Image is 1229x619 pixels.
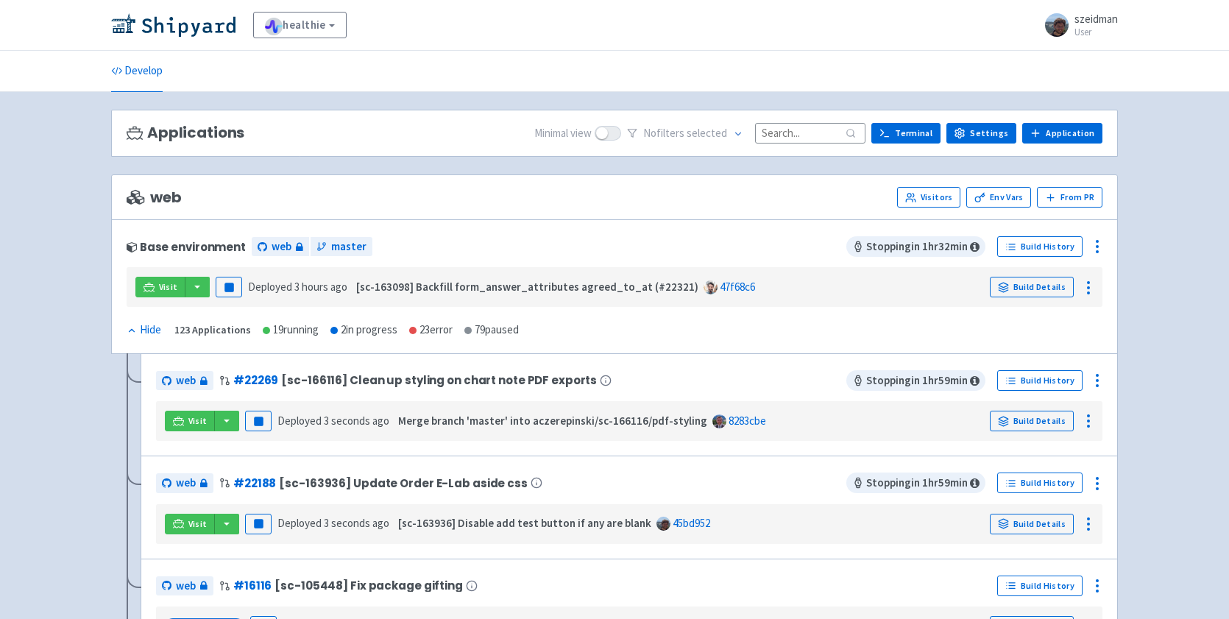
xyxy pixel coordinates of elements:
[111,13,235,37] img: Shipyard logo
[846,236,985,257] span: Stopping in 1 hr 32 min
[990,277,1074,297] a: Build Details
[997,473,1083,493] a: Build History
[997,236,1083,257] a: Build History
[409,322,453,339] div: 23 error
[248,280,347,294] span: Deployed
[464,322,519,339] div: 79 paused
[233,578,272,593] a: #16116
[245,514,272,534] button: Pause
[281,374,597,386] span: [sc-166116] Clean up styling on chart note PDF exports
[871,123,941,144] a: Terminal
[272,238,291,255] span: web
[135,277,185,297] a: Visit
[1036,13,1118,37] a: szeidman User
[127,241,246,253] div: Base environment
[331,238,366,255] span: master
[277,516,389,530] span: Deployed
[990,514,1074,534] a: Build Details
[729,414,766,428] a: 8283cbe
[127,322,163,339] button: Hide
[330,322,397,339] div: 2 in progress
[174,322,251,339] div: 123 Applications
[252,237,309,257] a: web
[233,372,278,388] a: #22269
[159,281,178,293] span: Visit
[997,576,1083,596] a: Build History
[720,280,755,294] a: 47f68c6
[398,516,651,530] strong: [sc-163936] Disable add test button if any are blank
[1074,27,1118,37] small: User
[324,414,389,428] time: 3 seconds ago
[398,414,707,428] strong: Merge branch 'master' into aczerepinski/sc-166116/pdf-styling
[176,475,196,492] span: web
[253,12,347,38] a: healthie
[997,370,1083,391] a: Build History
[275,579,463,592] span: [sc-105448] Fix package gifting
[966,187,1031,208] a: Env Vars
[156,473,213,493] a: web
[1022,123,1102,144] a: Application
[176,578,196,595] span: web
[687,126,727,140] span: selected
[188,518,208,530] span: Visit
[127,124,244,141] h3: Applications
[156,371,213,391] a: web
[990,411,1074,431] a: Build Details
[946,123,1016,144] a: Settings
[755,123,865,143] input: Search...
[294,280,347,294] time: 3 hours ago
[324,516,389,530] time: 3 seconds ago
[176,372,196,389] span: web
[111,51,163,92] a: Develop
[897,187,960,208] a: Visitors
[279,477,528,489] span: [sc-163936] Update Order E-Lab aside css
[311,237,372,257] a: master
[233,475,276,491] a: #22188
[156,576,213,596] a: web
[188,415,208,427] span: Visit
[277,414,389,428] span: Deployed
[165,411,215,431] a: Visit
[216,277,242,297] button: Pause
[643,125,727,142] span: No filter s
[534,125,592,142] span: Minimal view
[245,411,272,431] button: Pause
[127,322,161,339] div: Hide
[356,280,698,294] strong: [sc-163098] Backfill form_answer_attributes agreed_to_at (#22321)
[1074,12,1118,26] span: szeidman
[1037,187,1102,208] button: From PR
[127,189,181,206] span: web
[263,322,319,339] div: 19 running
[846,473,985,493] span: Stopping in 1 hr 59 min
[673,516,710,530] a: 45bd952
[846,370,985,391] span: Stopping in 1 hr 59 min
[165,514,215,534] a: Visit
